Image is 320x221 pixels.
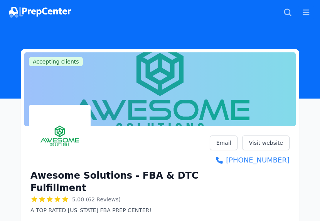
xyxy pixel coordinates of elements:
span: 5.00 (62 Reviews) [72,196,121,203]
h1: Awesome Solutions - FBA & DTC Fulfillment [30,169,210,194]
a: [PHONE_NUMBER] [210,155,290,166]
img: Awesome Solutions - FBA & DTC Fulfillment [30,106,89,165]
span: Accepting clients [29,57,83,66]
img: PrepCenter [9,7,71,18]
a: Visit website [242,136,290,150]
p: A TOP RATED [US_STATE] FBA PREP CENTER! [30,206,210,214]
a: Email [210,136,238,150]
